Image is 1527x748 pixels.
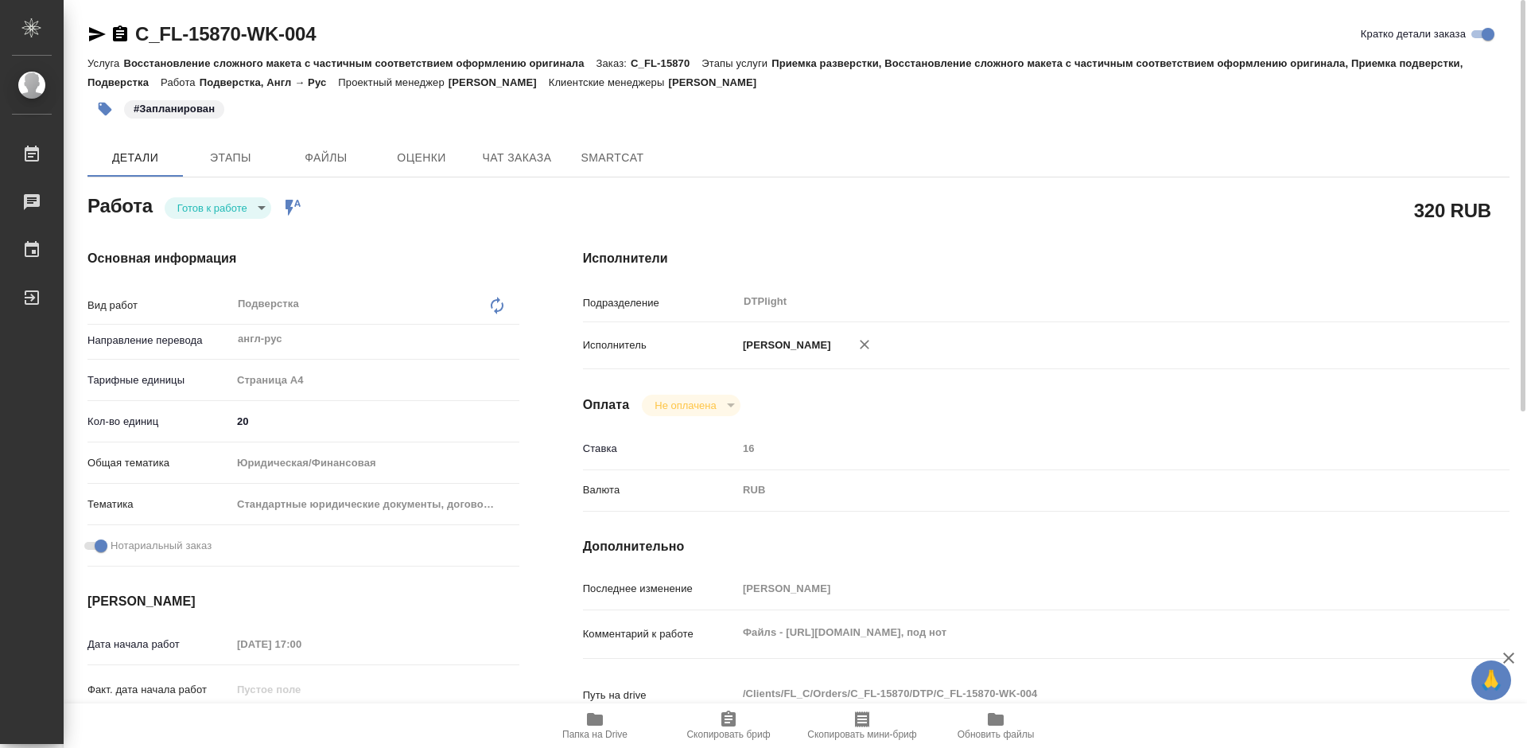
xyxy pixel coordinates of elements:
[562,729,628,740] span: Папка на Drive
[231,633,371,656] input: Пустое поле
[87,57,1463,88] p: Приемка разверстки, Восстановление сложного макета с частичным соответствием оформлению оригинала...
[650,399,721,412] button: Не оплачена
[338,76,448,88] p: Проектный менеджер
[87,414,231,430] p: Кол-во единиц
[583,537,1510,556] h4: Дополнительно
[87,57,123,69] p: Услуга
[165,197,271,219] div: Готов к работе
[161,76,200,88] p: Работа
[173,201,252,215] button: Готов к работе
[583,482,737,498] p: Валюта
[200,76,339,88] p: Подверстка, Англ → Рус
[668,76,768,88] p: [PERSON_NAME]
[87,372,231,388] p: Тарифные единицы
[1361,26,1466,42] span: Кратко детали заказа
[583,581,737,597] p: Последнее изменение
[737,619,1432,646] textarea: Файлs - [URL][DOMAIN_NAME], под нот
[737,437,1432,460] input: Пустое поле
[87,298,231,314] p: Вид работ
[231,678,371,701] input: Пустое поле
[583,249,1510,268] h4: Исполнители
[288,148,364,168] span: Файлы
[87,333,231,349] p: Направление перевода
[958,729,1035,740] span: Обновить файлы
[111,25,130,44] button: Скопировать ссылку
[701,57,771,69] p: Этапы услуги
[596,57,631,69] p: Заказ:
[135,23,316,45] a: C_FL-15870-WK-004
[737,337,831,353] p: [PERSON_NAME]
[479,148,555,168] span: Чат заказа
[231,491,519,518] div: Стандартные юридические документы, договоры, уставы
[642,395,740,416] div: Готов к работе
[583,441,737,457] p: Ставка
[1471,660,1511,700] button: 🙏
[449,76,549,88] p: [PERSON_NAME]
[583,626,737,642] p: Комментарий к работе
[583,395,630,415] h4: Оплата
[87,92,122,127] button: Добавить тэг
[574,148,651,168] span: SmartCat
[87,25,107,44] button: Скопировать ссылку для ЯМессенджера
[87,190,153,219] h2: Работа
[383,148,460,168] span: Оценки
[192,148,269,168] span: Этапы
[737,477,1432,504] div: RUB
[122,101,226,115] span: Запланирован
[662,703,795,748] button: Скопировать бриф
[737,577,1432,600] input: Пустое поле
[1478,664,1505,697] span: 🙏
[87,637,231,653] p: Дата начала работ
[87,592,519,611] h4: [PERSON_NAME]
[686,729,770,740] span: Скопировать бриф
[807,729,916,740] span: Скопировать мини-бриф
[795,703,929,748] button: Скопировать мини-бриф
[134,101,215,117] p: #Запланирован
[87,497,231,512] p: Тематика
[631,57,701,69] p: C_FL-15870
[87,249,519,268] h4: Основная информация
[231,410,519,433] input: ✎ Введи что-нибудь
[123,57,596,69] p: Восстановление сложного макета с частичным соответствием оформлению оригинала
[87,682,231,698] p: Факт. дата начала работ
[1414,197,1491,224] h2: 320 RUB
[97,148,173,168] span: Детали
[583,688,737,703] p: Путь на drive
[111,538,212,554] span: Нотариальный заказ
[231,450,519,477] div: Юридическая/Финансовая
[549,76,669,88] p: Клиентские менеджеры
[583,295,737,311] p: Подразделение
[87,455,231,471] p: Общая тематика
[528,703,662,748] button: Папка на Drive
[847,327,882,362] button: Удалить исполнителя
[583,337,737,353] p: Исполнитель
[231,367,519,394] div: Страница А4
[929,703,1063,748] button: Обновить файлы
[737,680,1432,707] textarea: /Clients/FL_C/Orders/C_FL-15870/DTP/C_FL-15870-WK-004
